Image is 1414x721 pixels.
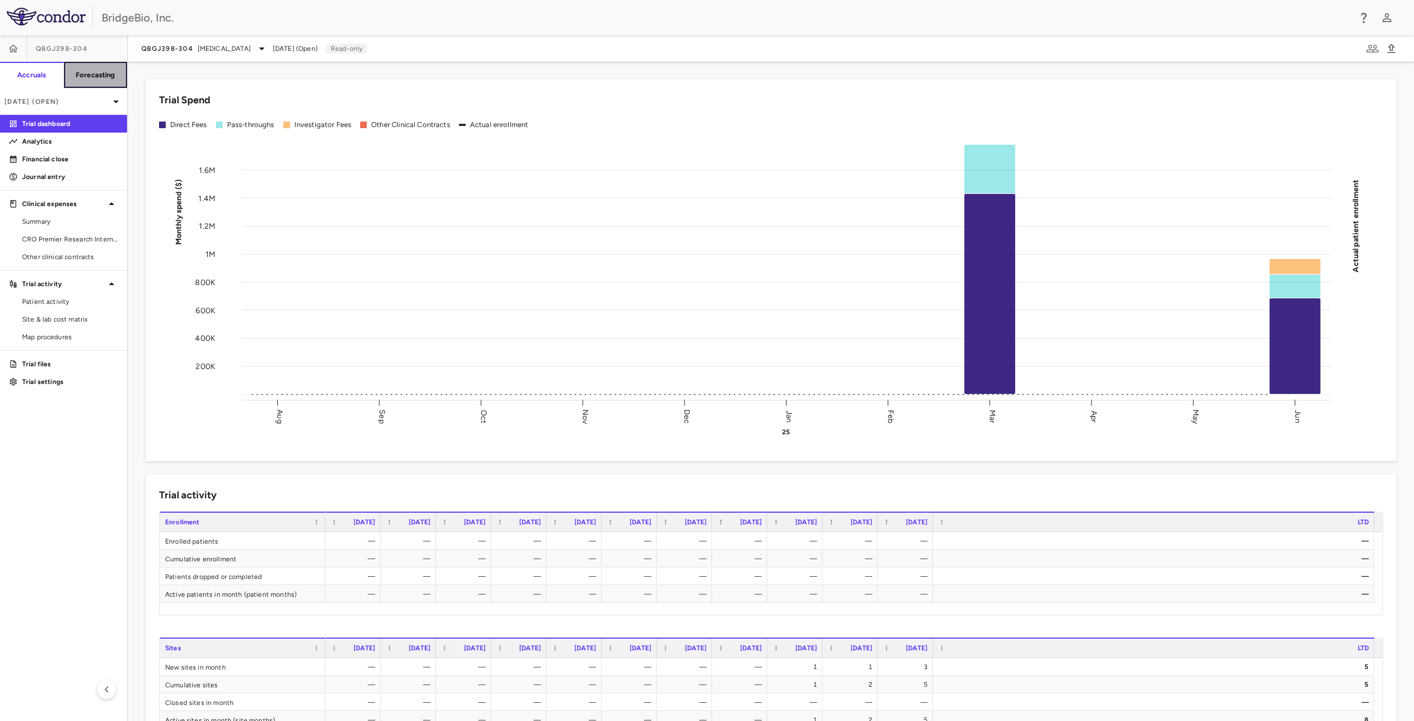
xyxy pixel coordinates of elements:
div: — [832,550,872,567]
div: 1 [777,658,817,676]
tspan: 600K [196,306,215,315]
div: — [556,532,596,550]
span: QBGJ398-304 [141,44,193,53]
span: [MEDICAL_DATA] [198,44,251,54]
div: Actual enrollment [470,120,529,130]
div: — [722,693,762,711]
span: [DATE] [851,518,872,526]
div: Patients dropped or completed [160,567,325,585]
h6: Forecasting [76,70,115,80]
div: 5 [943,658,1369,676]
tspan: 1M [205,250,215,259]
text: Jun [1293,410,1302,423]
p: Clinical expenses [22,199,105,209]
div: 1 [777,676,817,693]
div: — [888,550,927,567]
div: — [888,567,927,585]
text: May [1191,409,1200,424]
div: — [556,550,596,567]
div: — [667,676,706,693]
span: [DATE] [353,518,375,526]
span: [DATE] [685,518,706,526]
div: — [777,585,817,603]
text: Oct [479,409,488,423]
p: [DATE] (Open) [4,97,109,107]
div: — [832,693,872,711]
span: LTD [1358,518,1369,526]
div: — [722,676,762,693]
div: — [501,658,541,676]
div: — [611,585,651,603]
div: — [391,676,430,693]
tspan: 1.6M [199,165,215,175]
div: — [446,567,486,585]
div: — [777,550,817,567]
span: Map procedures [22,332,118,342]
div: Cumulative sites [160,676,325,693]
text: Feb [886,409,895,423]
text: Mar [988,409,997,423]
p: Read-only [326,44,367,54]
span: [DATE] [464,644,486,652]
div: — [335,567,375,585]
div: — [501,676,541,693]
span: [DATE] [409,644,430,652]
text: 25 [782,428,790,436]
div: — [335,550,375,567]
span: [DATE] [630,518,651,526]
div: — [943,585,1369,603]
p: Trial settings [22,377,118,387]
div: — [391,567,430,585]
div: — [667,550,706,567]
span: [DATE] [740,518,762,526]
div: — [777,532,817,550]
div: — [335,532,375,550]
span: [DATE] [409,518,430,526]
div: — [943,532,1369,550]
span: [DATE] [630,644,651,652]
p: Journal entry [22,172,118,182]
span: CRO Premier Research International LLC [22,234,118,244]
div: — [611,676,651,693]
span: [DATE] [574,518,596,526]
div: — [667,567,706,585]
text: Jan [784,410,794,422]
div: — [556,676,596,693]
tspan: 200K [196,362,215,371]
div: — [556,658,596,676]
tspan: 1.4M [198,193,215,203]
span: Summary [22,217,118,227]
span: [DATE] [906,644,927,652]
tspan: Monthly spend ($) [174,179,183,245]
div: — [611,693,651,711]
div: — [832,585,872,603]
span: Enrollment [165,518,200,526]
div: — [446,532,486,550]
div: — [722,567,762,585]
tspan: Actual patient enrollment [1351,179,1360,272]
h6: Accruals [17,70,46,80]
div: 2 [832,676,872,693]
div: — [556,585,596,603]
div: 3 [888,658,927,676]
div: — [501,567,541,585]
span: [DATE] [740,644,762,652]
text: Nov [581,409,590,424]
text: Sep [377,409,387,423]
div: — [722,658,762,676]
div: — [556,693,596,711]
div: — [391,585,430,603]
div: — [611,658,651,676]
tspan: 1.2M [199,222,215,231]
div: — [943,567,1369,585]
text: Aug [275,409,284,423]
div: New sites in month [160,658,325,675]
span: LTD [1358,644,1369,652]
span: Sites [165,644,181,652]
div: — [888,585,927,603]
div: — [391,550,430,567]
span: [DATE] [353,644,375,652]
div: — [832,532,872,550]
div: — [722,532,762,550]
div: — [391,658,430,676]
